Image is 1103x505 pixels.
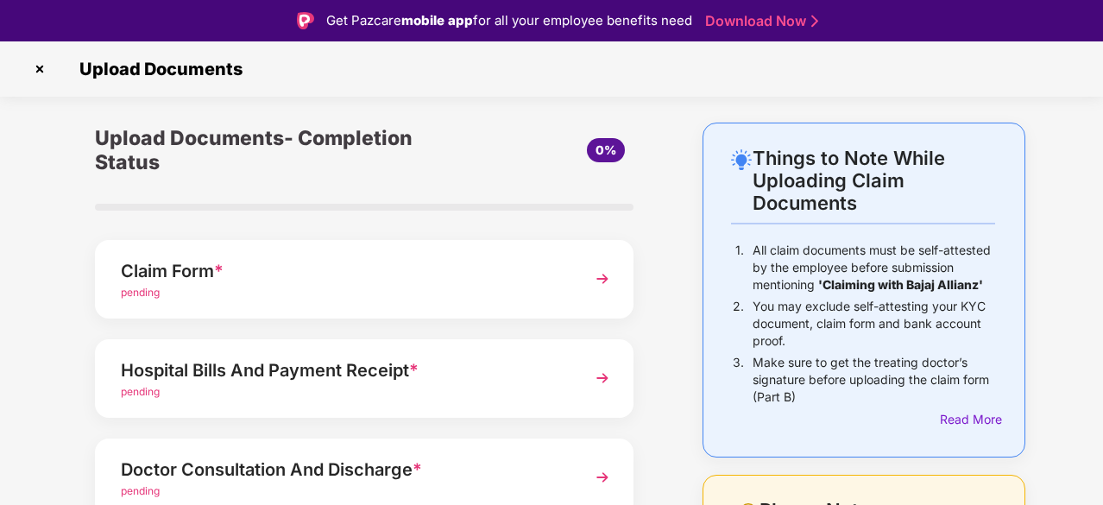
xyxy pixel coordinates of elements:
[818,277,983,292] b: 'Claiming with Bajaj Allianz'
[326,10,692,31] div: Get Pazcare for all your employee benefits need
[735,242,744,294] p: 1.
[587,363,618,394] img: svg+xml;base64,PHN2ZyBpZD0iTmV4dCIgeG1sbnM9Imh0dHA6Ly93d3cudzMub3JnLzIwMDAvc3ZnIiB3aWR0aD0iMzYiIG...
[753,147,995,214] div: Things to Note While Uploading Claim Documents
[95,123,454,178] div: Upload Documents- Completion Status
[731,149,752,170] img: svg+xml;base64,PHN2ZyB4bWxucz0iaHR0cDovL3d3dy53My5vcmcvMjAwMC9zdmciIHdpZHRoPSIyNC4wOTMiIGhlaWdodD...
[121,456,567,483] div: Doctor Consultation And Discharge
[753,298,995,350] p: You may exclude self-attesting your KYC document, claim form and bank account proof.
[297,12,314,29] img: Logo
[940,410,995,429] div: Read More
[753,354,995,406] p: Make sure to get the treating doctor’s signature before uploading the claim form (Part B)
[733,298,744,350] p: 2.
[587,263,618,294] img: svg+xml;base64,PHN2ZyBpZD0iTmV4dCIgeG1sbnM9Imh0dHA6Ly93d3cudzMub3JnLzIwMDAvc3ZnIiB3aWR0aD0iMzYiIG...
[811,12,818,30] img: Stroke
[121,385,160,398] span: pending
[121,286,160,299] span: pending
[121,484,160,497] span: pending
[26,55,54,83] img: svg+xml;base64,PHN2ZyBpZD0iQ3Jvc3MtMzJ4MzIiIHhtbG5zPSJodHRwOi8vd3d3LnczLm9yZy8yMDAwL3N2ZyIgd2lkdG...
[62,59,251,79] span: Upload Documents
[733,354,744,406] p: 3.
[753,242,995,294] p: All claim documents must be self-attested by the employee before submission mentioning
[401,12,473,28] strong: mobile app
[705,12,813,30] a: Download Now
[121,357,567,384] div: Hospital Bills And Payment Receipt
[121,257,567,285] div: Claim Form
[596,142,616,157] span: 0%
[587,462,618,493] img: svg+xml;base64,PHN2ZyBpZD0iTmV4dCIgeG1sbnM9Imh0dHA6Ly93d3cudzMub3JnLzIwMDAvc3ZnIiB3aWR0aD0iMzYiIG...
